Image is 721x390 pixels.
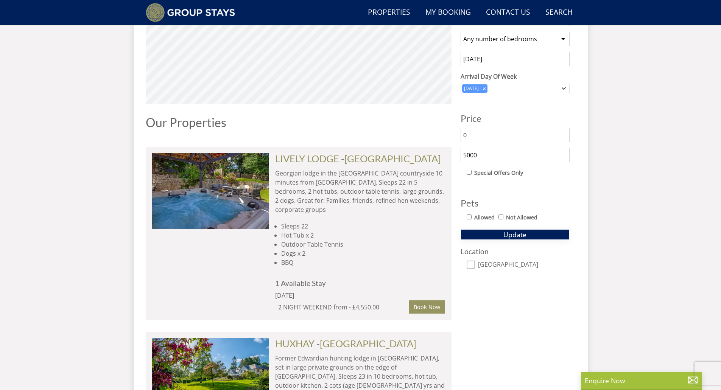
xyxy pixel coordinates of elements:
label: Allowed [474,213,495,222]
a: My Booking [422,4,474,21]
p: Georgian lodge in the [GEOGRAPHIC_DATA] countryside 10 minutes from [GEOGRAPHIC_DATA]. Sleeps 22 ... [275,169,445,214]
a: Contact Us [483,4,533,21]
span: - [316,338,416,349]
a: Book Now [409,300,445,313]
li: Dogs x 2 [281,249,445,258]
p: Enquire Now [585,376,698,385]
div: [DATE] [462,85,481,92]
input: Arrival Date [461,52,570,66]
input: From [461,128,570,142]
li: BBQ [281,258,445,267]
li: Hot Tub x 2 [281,231,445,240]
span: - [341,153,441,164]
label: Not Allowed [506,213,537,222]
button: Update [461,229,570,240]
h4: 1 Available Stay [275,279,445,287]
h3: Pets [461,198,570,208]
h1: Our Properties [146,116,452,129]
label: [GEOGRAPHIC_DATA] [478,261,570,269]
a: LIVELY LODGE [275,153,339,164]
img: lively-lodge-holiday-home-somerset-sleeps-19.original.jpg [152,153,269,229]
span: Update [503,230,526,239]
label: Arrival Day Of Week [461,72,570,81]
a: Search [542,4,576,21]
a: Properties [365,4,413,21]
div: [DATE] [275,291,377,300]
h3: Location [461,247,570,255]
a: [GEOGRAPHIC_DATA] [320,338,416,349]
a: [GEOGRAPHIC_DATA] [344,153,441,164]
div: 2 NIGHT WEEKEND from - £4,550.00 [278,303,409,312]
input: To [461,148,570,162]
label: Special Offers Only [474,169,523,177]
li: Sleeps 22 [281,222,445,231]
div: Combobox [461,83,570,94]
h3: Price [461,113,570,123]
a: HUXHAY [275,338,315,349]
li: Outdoor Table Tennis [281,240,445,249]
img: Group Stays [146,3,235,22]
